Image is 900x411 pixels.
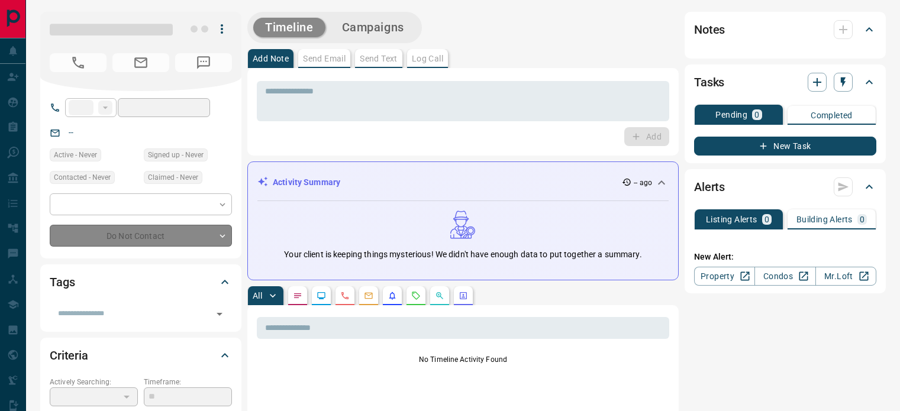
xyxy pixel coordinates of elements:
[50,346,88,365] h2: Criteria
[715,111,747,119] p: Pending
[284,248,641,261] p: Your client is keeping things mysterious! We didn't have enough data to put together a summary.
[69,128,73,137] a: --
[435,291,444,300] svg: Opportunities
[754,111,759,119] p: 0
[50,268,232,296] div: Tags
[694,68,876,96] div: Tasks
[175,53,232,72] span: No Number
[634,177,652,188] p: -- ago
[317,291,326,300] svg: Lead Browsing Activity
[694,15,876,44] div: Notes
[50,273,75,292] h2: Tags
[112,53,169,72] span: No Email
[50,53,107,72] span: No Number
[211,306,228,322] button: Open
[144,377,232,387] p: Timeframe:
[764,215,769,224] p: 0
[253,18,325,37] button: Timeline
[148,149,204,161] span: Signed up - Never
[706,215,757,224] p: Listing Alerts
[811,111,853,119] p: Completed
[860,215,864,224] p: 0
[50,225,232,247] div: Do Not Contact
[273,176,340,189] p: Activity Summary
[694,177,725,196] h2: Alerts
[50,341,232,370] div: Criteria
[253,54,289,63] p: Add Note
[694,251,876,263] p: New Alert:
[330,18,416,37] button: Campaigns
[293,291,302,300] svg: Notes
[253,292,262,300] p: All
[694,137,876,156] button: New Task
[148,171,198,183] span: Claimed - Never
[50,377,138,387] p: Actively Searching:
[340,291,350,300] svg: Calls
[257,171,669,193] div: Activity Summary-- ago
[694,20,725,39] h2: Notes
[257,354,669,365] p: No Timeline Activity Found
[815,267,876,286] a: Mr.Loft
[388,291,397,300] svg: Listing Alerts
[796,215,853,224] p: Building Alerts
[754,267,815,286] a: Condos
[411,291,421,300] svg: Requests
[459,291,468,300] svg: Agent Actions
[54,149,97,161] span: Active - Never
[54,171,111,183] span: Contacted - Never
[364,291,373,300] svg: Emails
[694,267,755,286] a: Property
[694,73,724,92] h2: Tasks
[694,173,876,201] div: Alerts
